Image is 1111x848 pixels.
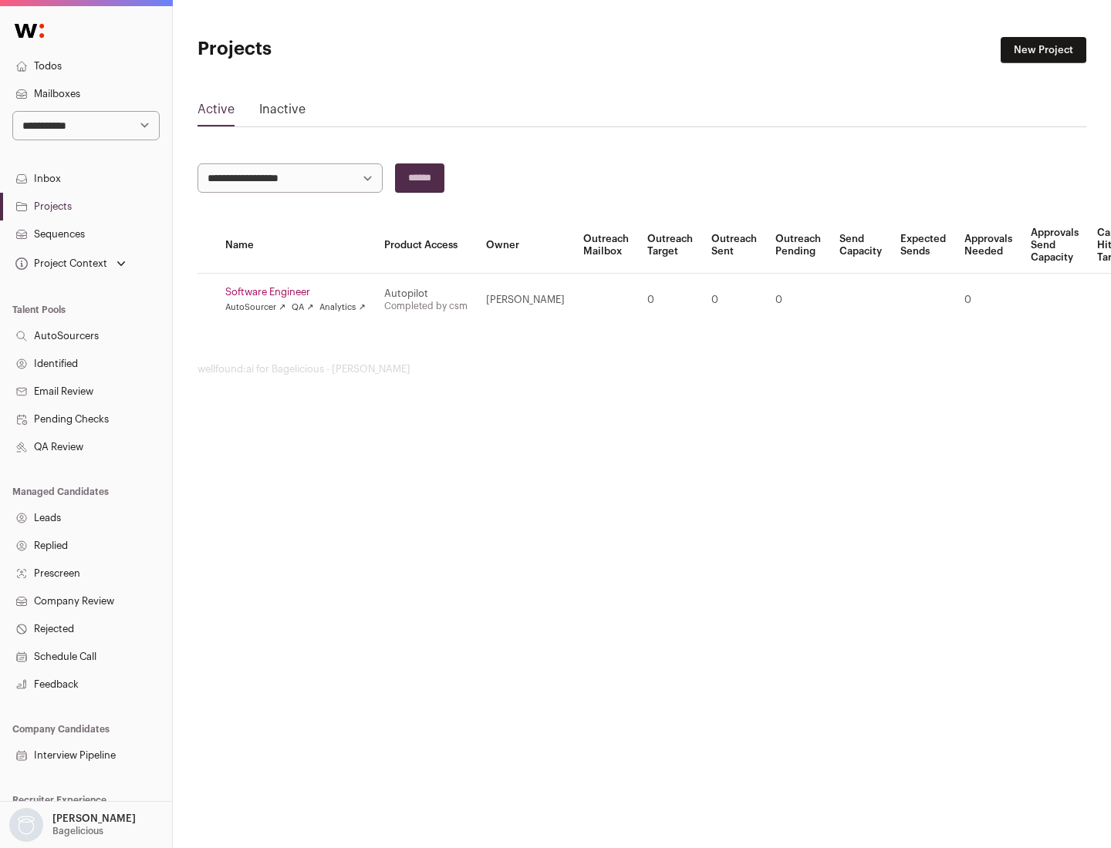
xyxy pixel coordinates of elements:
[12,253,129,274] button: Open dropdown
[9,808,43,842] img: nopic.png
[477,274,574,327] td: [PERSON_NAME]
[259,100,306,125] a: Inactive
[638,274,702,327] td: 0
[216,217,375,274] th: Name
[384,288,468,300] div: Autopilot
[574,217,638,274] th: Outreach Mailbox
[1022,217,1088,274] th: Approvals Send Capacity
[955,217,1022,274] th: Approvals Needed
[12,257,107,270] div: Project Context
[384,301,468,311] a: Completed by csm
[702,274,766,327] td: 0
[638,217,702,274] th: Outreach Target
[830,217,891,274] th: Send Capacity
[766,217,830,274] th: Outreach Pending
[891,217,955,274] th: Expected Sends
[955,274,1022,327] td: 0
[6,15,52,46] img: Wellfound
[198,37,494,62] h1: Projects
[766,274,830,327] td: 0
[198,363,1086,375] footer: wellfound:ai for Bagelicious - [PERSON_NAME]
[375,217,477,274] th: Product Access
[702,217,766,274] th: Outreach Sent
[1001,37,1086,63] a: New Project
[6,808,139,842] button: Open dropdown
[477,217,574,274] th: Owner
[225,301,285,314] a: AutoSourcer ↗
[319,301,365,314] a: Analytics ↗
[225,286,366,298] a: Software Engineer
[198,100,235,125] a: Active
[52,813,136,825] p: [PERSON_NAME]
[292,301,313,314] a: QA ↗
[52,825,103,837] p: Bagelicious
